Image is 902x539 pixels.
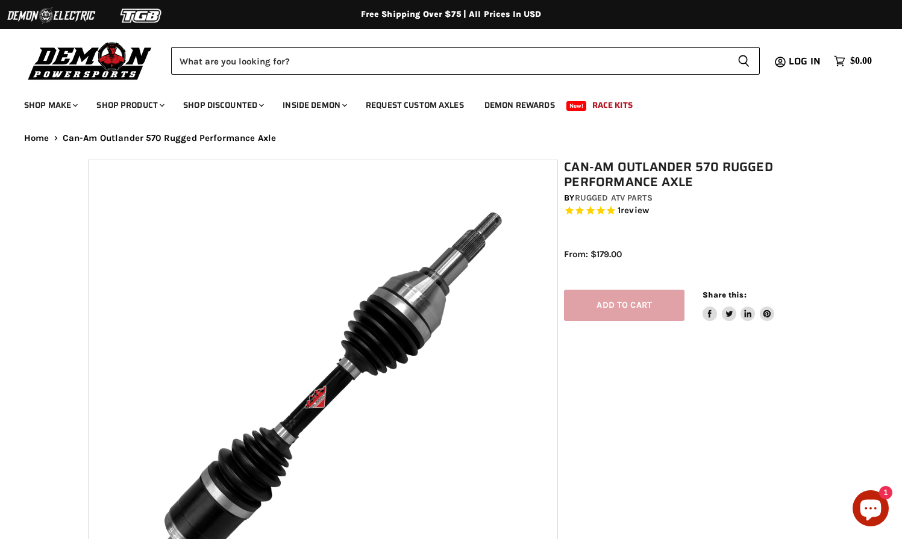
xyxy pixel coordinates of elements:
[564,160,820,190] h1: Can-Am Outlander 570 Rugged Performance Axle
[850,55,872,67] span: $0.00
[849,490,892,529] inbox-online-store-chat: Shopify online store chat
[621,205,649,216] span: review
[728,47,760,75] button: Search
[789,54,821,69] span: Log in
[63,133,277,143] span: Can-Am Outlander 570 Rugged Performance Axle
[96,4,187,27] img: TGB Logo 2
[171,47,728,75] input: Search
[6,4,96,27] img: Demon Electric Logo 2
[564,205,820,217] span: Rated 5.0 out of 5 stars 1 reviews
[575,193,653,203] a: Rugged ATV Parts
[564,192,820,205] div: by
[24,39,156,82] img: Demon Powersports
[703,290,746,299] span: Share this:
[703,290,774,322] aside: Share this:
[174,93,271,117] a: Shop Discounted
[357,93,473,117] a: Request Custom Axles
[566,101,587,111] span: New!
[564,249,622,260] span: From: $179.00
[783,56,828,67] a: Log in
[475,93,564,117] a: Demon Rewards
[828,52,878,70] a: $0.00
[15,88,869,117] ul: Main menu
[87,93,172,117] a: Shop Product
[171,47,760,75] form: Product
[583,93,642,117] a: Race Kits
[618,205,649,216] span: 1 reviews
[15,93,85,117] a: Shop Make
[24,133,49,143] a: Home
[274,93,354,117] a: Inside Demon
